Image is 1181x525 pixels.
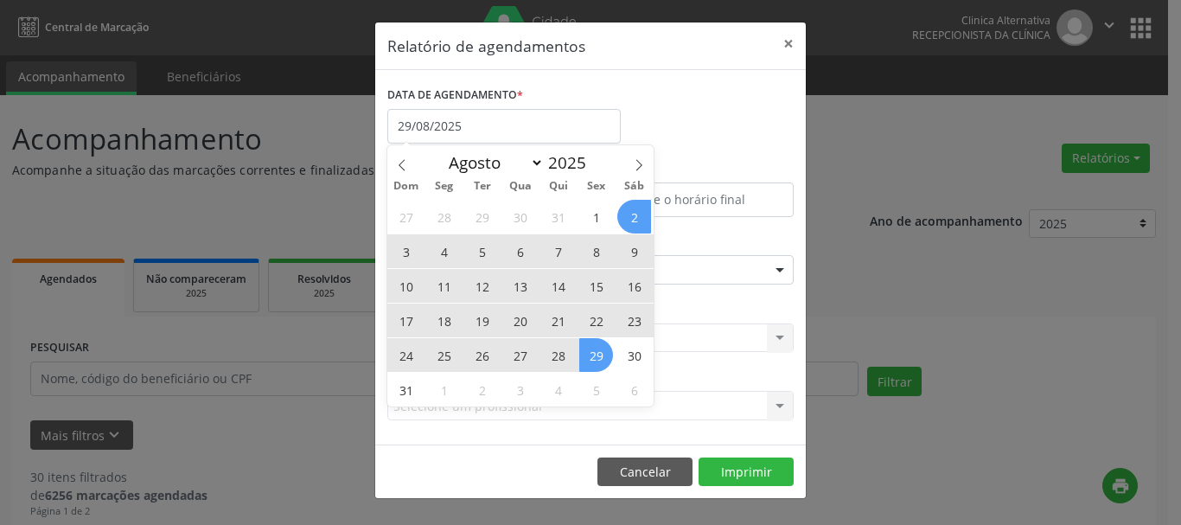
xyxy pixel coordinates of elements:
span: Julho 28, 2025 [427,200,461,234]
span: Agosto 21, 2025 [541,304,575,337]
span: Agosto 17, 2025 [389,304,423,337]
span: Agosto 5, 2025 [465,234,499,268]
span: Agosto 6, 2025 [503,234,537,268]
label: DATA DE AGENDAMENTO [387,82,523,109]
button: Cancelar [597,458,693,487]
span: Agosto 13, 2025 [503,269,537,303]
span: Agosto 3, 2025 [389,234,423,268]
span: Agosto 11, 2025 [427,269,461,303]
span: Seg [425,181,463,192]
span: Agosto 7, 2025 [541,234,575,268]
span: Agosto 19, 2025 [465,304,499,337]
span: Agosto 12, 2025 [465,269,499,303]
span: Sáb [616,181,654,192]
span: Julho 30, 2025 [503,200,537,234]
input: Year [544,151,601,174]
span: Agosto 14, 2025 [541,269,575,303]
span: Qui [539,181,578,192]
span: Setembro 2, 2025 [465,373,499,407]
span: Agosto 28, 2025 [541,338,575,372]
span: Agosto 4, 2025 [427,234,461,268]
span: Agosto 9, 2025 [617,234,651,268]
span: Agosto 1, 2025 [579,200,613,234]
select: Month [440,150,544,175]
span: Agosto 10, 2025 [389,269,423,303]
span: Julho 29, 2025 [465,200,499,234]
span: Agosto 25, 2025 [427,338,461,372]
span: Agosto 16, 2025 [617,269,651,303]
h5: Relatório de agendamentos [387,35,585,57]
input: Selecione uma data ou intervalo [387,109,621,144]
span: Dom [387,181,425,192]
span: Setembro 4, 2025 [541,373,575,407]
span: Agosto 8, 2025 [579,234,613,268]
span: Agosto 15, 2025 [579,269,613,303]
label: ATÉ [595,156,794,182]
span: Sex [578,181,616,192]
span: Ter [463,181,501,192]
span: Julho 27, 2025 [389,200,423,234]
span: Agosto 30, 2025 [617,338,651,372]
span: Setembro 6, 2025 [617,373,651,407]
span: Agosto 24, 2025 [389,338,423,372]
span: Agosto 2, 2025 [617,200,651,234]
span: Agosto 26, 2025 [465,338,499,372]
span: Julho 31, 2025 [541,200,575,234]
span: Qua [501,181,539,192]
button: Imprimir [699,458,794,487]
span: Agosto 31, 2025 [389,373,423,407]
span: Agosto 23, 2025 [617,304,651,337]
span: Setembro 5, 2025 [579,373,613,407]
span: Agosto 18, 2025 [427,304,461,337]
span: Agosto 27, 2025 [503,338,537,372]
span: Agosto 20, 2025 [503,304,537,337]
button: Close [771,22,806,65]
span: Setembro 1, 2025 [427,373,461,407]
input: Selecione o horário final [595,182,794,217]
span: Setembro 3, 2025 [503,373,537,407]
span: Agosto 22, 2025 [579,304,613,337]
span: Agosto 29, 2025 [579,338,613,372]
